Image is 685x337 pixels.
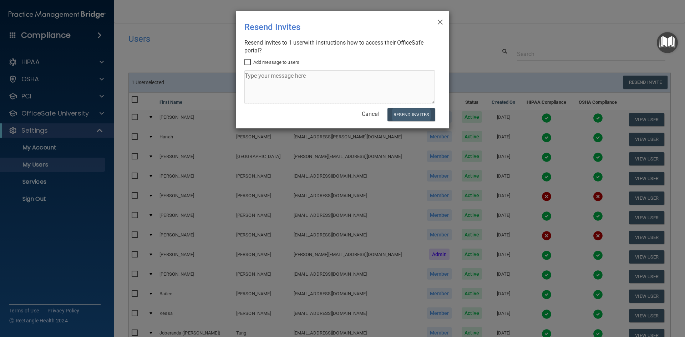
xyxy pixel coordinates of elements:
label: Add message to users [244,58,299,67]
input: Add message to users [244,60,253,65]
button: Open Resource Center [657,32,678,53]
div: Resend Invites [244,17,411,37]
button: Resend Invites [387,108,435,121]
div: Resend invites to 1 user with instructions how to access their OfficeSafe portal? [244,39,435,55]
a: Cancel [362,111,379,117]
span: × [437,14,443,28]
